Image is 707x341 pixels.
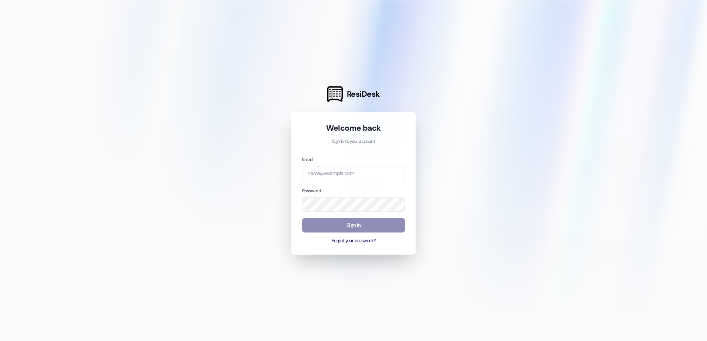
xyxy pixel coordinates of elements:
[302,188,321,194] label: Password
[347,89,380,99] span: ResiDesk
[302,166,405,180] input: name@example.com
[302,238,405,244] button: Forgot your password?
[302,138,405,145] p: Sign in to your account
[327,86,343,102] img: ResiDesk Logo
[302,156,312,162] label: Email
[302,123,405,133] h1: Welcome back
[302,218,405,232] button: Sign In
